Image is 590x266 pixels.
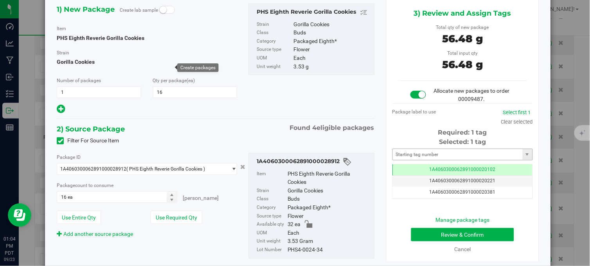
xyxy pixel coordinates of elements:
[257,54,292,63] label: UOM
[57,192,176,203] input: 16 ea
[293,29,370,37] div: Buds
[293,20,370,29] div: Gorilla Cookies
[430,178,496,183] span: 1A4060300062891000020221
[290,123,374,133] span: Found eligible packages
[392,109,436,115] span: Package label to use
[257,187,286,195] label: Strain
[436,25,489,30] span: Total qty of new package
[57,35,144,41] span: PHS Eighth Reverie Gorilla Cookies
[257,246,286,254] label: Lot Number
[447,50,478,56] span: Total input qty
[57,107,65,113] span: Add new output
[167,197,176,203] span: Decrease value
[257,212,286,221] label: Source type
[57,155,81,160] span: Package ID
[167,192,176,198] span: Increase value
[523,149,532,160] span: select
[293,37,370,46] div: Packaged Eighth*
[75,183,87,188] span: count
[288,220,301,229] span: 32 ea
[257,170,286,187] label: Item
[238,161,248,173] button: Cancel button
[180,65,216,70] div: Create packages
[126,166,205,172] span: ( PHS Eighth Reverie Gorilla Cookies )
[288,212,370,221] div: Flower
[257,45,292,54] label: Source type
[57,87,140,98] input: 1
[153,87,237,98] input: 16
[288,195,370,203] div: Buds
[414,7,511,19] span: 3) Review and Assign Tags
[288,246,370,254] div: PHS4-0024-34
[57,211,101,224] button: Use Entire Qty
[288,237,370,246] div: 3.53 Gram
[293,63,370,71] div: 3.53 g
[257,63,292,71] label: Unit weight
[503,110,531,115] a: Select first 1
[257,195,286,203] label: Class
[227,164,237,174] span: select
[257,20,292,29] label: Strain
[257,229,286,237] label: UOM
[151,211,202,224] button: Use Required Qty
[183,195,219,201] span: [PERSON_NAME]
[57,137,119,145] label: Filter For Source Item
[120,4,158,16] label: Create lab sample
[153,78,195,83] span: Qty per package
[411,228,514,241] button: Review & Confirm
[257,157,370,167] div: 1A4060300062891000028912
[288,170,370,187] div: PHS Eighth Reverie Gorilla Cookies
[454,246,471,252] a: Cancel
[442,32,483,45] span: 56.48 g
[57,4,115,15] span: 1) New Package
[57,123,125,135] span: 2) Source Package
[257,37,292,46] label: Category
[430,167,496,172] span: 1A4060300062891000020102
[187,78,195,83] span: (ea)
[288,229,370,237] div: Each
[434,88,510,102] span: Allocate new packages to order 00009487.
[293,54,370,63] div: Each
[313,124,317,131] span: 4
[393,149,523,160] input: Starting tag number
[257,203,286,212] label: Category
[288,203,370,212] div: Packaged Eighth*
[57,49,69,56] label: Strain
[57,56,237,68] span: Gorilla Cookies
[438,129,487,136] span: Required: 1 tag
[430,189,496,195] span: 1A4060300062891000020381
[435,217,489,223] a: Manage package tags
[8,203,31,227] iframe: Resource center
[57,25,66,32] label: Item
[257,8,370,17] div: PHS Eighth Reverie Gorilla Cookies
[293,45,370,54] div: Flower
[257,220,286,229] label: Available qty
[257,237,286,246] label: Unit weight
[57,231,133,237] a: Add another source package
[442,58,483,71] span: 56.48 g
[288,187,370,195] div: Gorilla Cookies
[57,78,101,83] span: Number of packages
[57,183,113,188] span: Package to consume
[501,119,533,125] a: Clear selected
[257,29,292,37] label: Class
[439,138,486,146] span: Selected: 1 tag
[60,166,126,172] span: 1A4060300062891000028912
